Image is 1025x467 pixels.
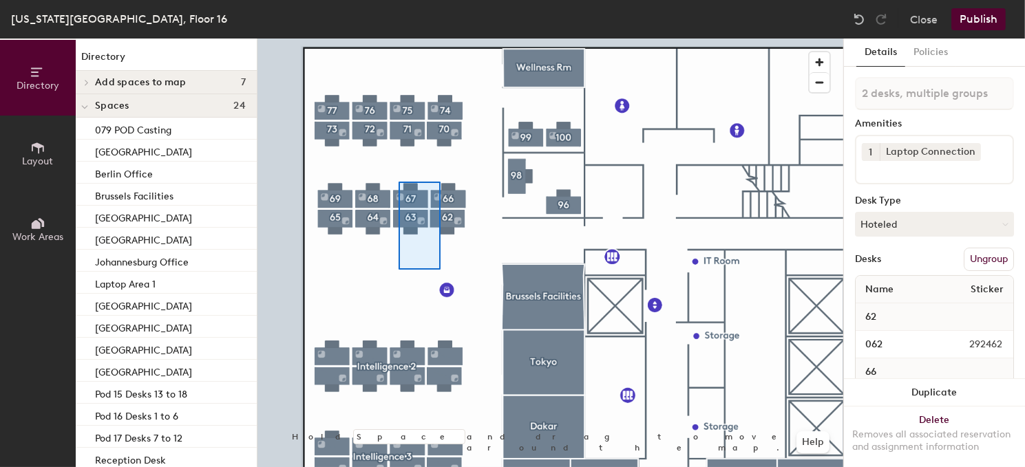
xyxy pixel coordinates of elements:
div: Desk Type [855,195,1014,206]
p: Pod 15 Desks 13 to 18 [95,384,187,400]
p: [GEOGRAPHIC_DATA] [95,208,192,224]
button: Ungroup [964,248,1014,271]
div: [US_STATE][GEOGRAPHIC_DATA], Floor 16 [11,10,227,28]
p: Laptop Area 1 [95,274,156,290]
div: Amenities [855,118,1014,129]
span: Name [858,277,900,302]
button: Hoteled [855,212,1014,237]
div: Desks [855,254,881,265]
span: 292462 [936,337,1011,352]
button: Details [856,39,905,67]
p: [GEOGRAPHIC_DATA] [95,230,192,246]
button: Policies [905,39,956,67]
span: 62 [858,305,883,329]
p: [GEOGRAPHIC_DATA] [95,362,192,378]
p: 079 POD Casting [95,120,171,136]
button: 1 [862,143,880,161]
button: Duplicate [844,379,1025,406]
p: Brussels Facilities [95,186,173,202]
span: Layout [23,155,54,167]
h1: Directory [76,50,257,71]
p: Pod 17 Desks 7 to 12 [95,428,182,444]
button: Publish [951,8,1006,30]
span: 66 [858,360,883,384]
div: Laptop Connection [880,143,981,161]
p: Johannesburg Office [95,252,189,268]
span: 1 [869,145,873,160]
span: 24 [233,100,246,111]
span: Add spaces to map [95,77,187,88]
p: Reception Desk [95,450,166,466]
p: [GEOGRAPHIC_DATA] [95,142,192,158]
img: Redo [874,12,888,26]
p: Berlin Office [95,164,153,180]
p: Pod 16 Desks 1 to 6 [95,406,178,422]
p: [GEOGRAPHIC_DATA] [95,340,192,356]
p: [GEOGRAPHIC_DATA] [95,296,192,312]
span: Work Areas [12,231,63,243]
button: Close [910,8,938,30]
button: Help [796,431,829,453]
div: Removes all associated reservation and assignment information [852,428,1017,453]
span: Sticker [964,277,1011,302]
img: Undo [852,12,866,26]
input: Unnamed desk [858,335,936,354]
span: Directory [17,80,59,91]
p: [GEOGRAPHIC_DATA] [95,318,192,334]
span: Spaces [95,100,129,111]
button: DeleteRemoves all associated reservation and assignment information [844,406,1025,467]
span: 7 [241,77,246,88]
